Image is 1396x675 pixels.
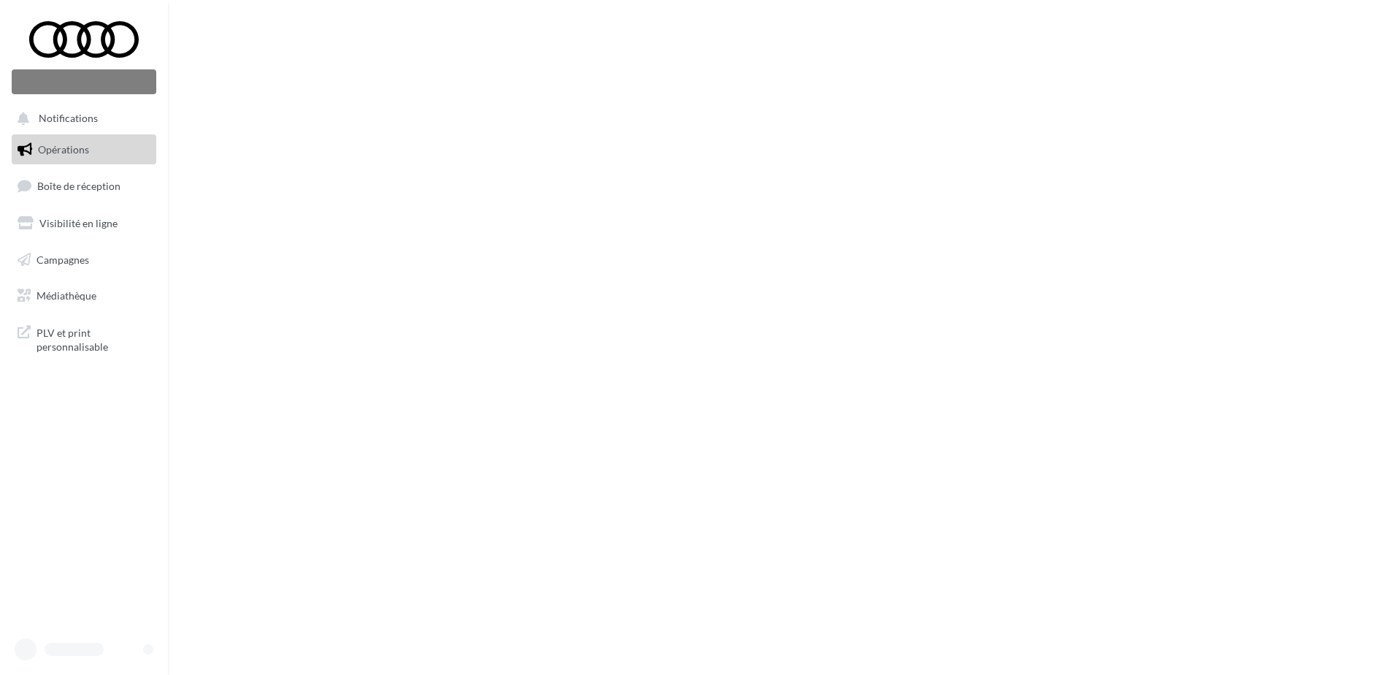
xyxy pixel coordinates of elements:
a: Campagnes [9,245,159,275]
span: Campagnes [37,253,89,265]
a: Boîte de réception [9,170,159,202]
span: Boîte de réception [37,180,120,192]
div: Nouvelle campagne [12,69,156,94]
span: Médiathèque [37,289,96,302]
a: PLV et print personnalisable [9,317,159,360]
a: Opérations [9,134,159,165]
a: Visibilité en ligne [9,208,159,239]
a: Médiathèque [9,281,159,311]
span: PLV et print personnalisable [37,323,150,354]
span: Visibilité en ligne [39,217,118,229]
span: Notifications [39,113,98,125]
span: Opérations [38,143,89,156]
